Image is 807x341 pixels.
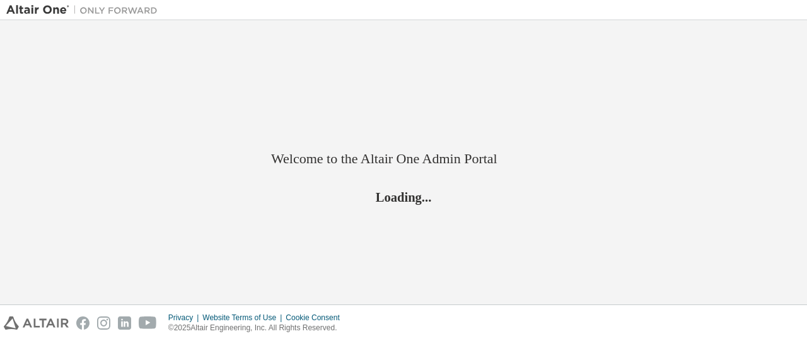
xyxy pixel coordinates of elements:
div: Privacy [168,313,202,323]
img: Altair One [6,4,164,16]
div: Cookie Consent [286,313,347,323]
h2: Loading... [271,188,536,205]
img: altair_logo.svg [4,316,69,330]
h2: Welcome to the Altair One Admin Portal [271,150,536,168]
img: linkedin.svg [118,316,131,330]
div: Website Terms of Use [202,313,286,323]
img: facebook.svg [76,316,90,330]
img: instagram.svg [97,316,110,330]
p: © 2025 Altair Engineering, Inc. All Rights Reserved. [168,323,347,333]
img: youtube.svg [139,316,157,330]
